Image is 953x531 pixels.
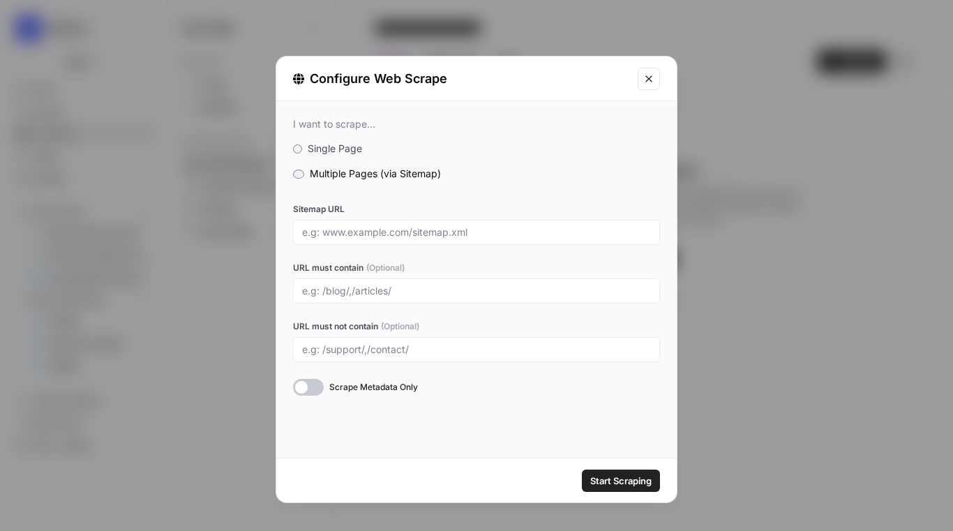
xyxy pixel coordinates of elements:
input: e.g: www.example.com/sitemap.xml [302,226,651,239]
label: URL must contain [293,262,660,274]
label: URL must not contain [293,320,660,333]
button: Close modal [638,68,660,90]
button: Start Scraping [582,470,660,492]
input: Single Page [293,144,302,154]
label: Sitemap URL [293,203,660,216]
span: Scrape Metadata Only [329,381,418,394]
input: e.g: /support/,/contact/ [302,343,651,356]
span: (Optional) [381,320,419,333]
div: I want to scrape... [293,118,660,130]
div: Configure Web Scrape [293,69,629,89]
span: Single Page [308,142,362,154]
input: Multiple Pages (via Sitemap) [293,170,304,179]
input: e.g: /blog/,/articles/ [302,285,651,297]
span: (Optional) [366,262,405,274]
span: Start Scraping [590,474,652,488]
span: Multiple Pages (via Sitemap) [310,167,441,179]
